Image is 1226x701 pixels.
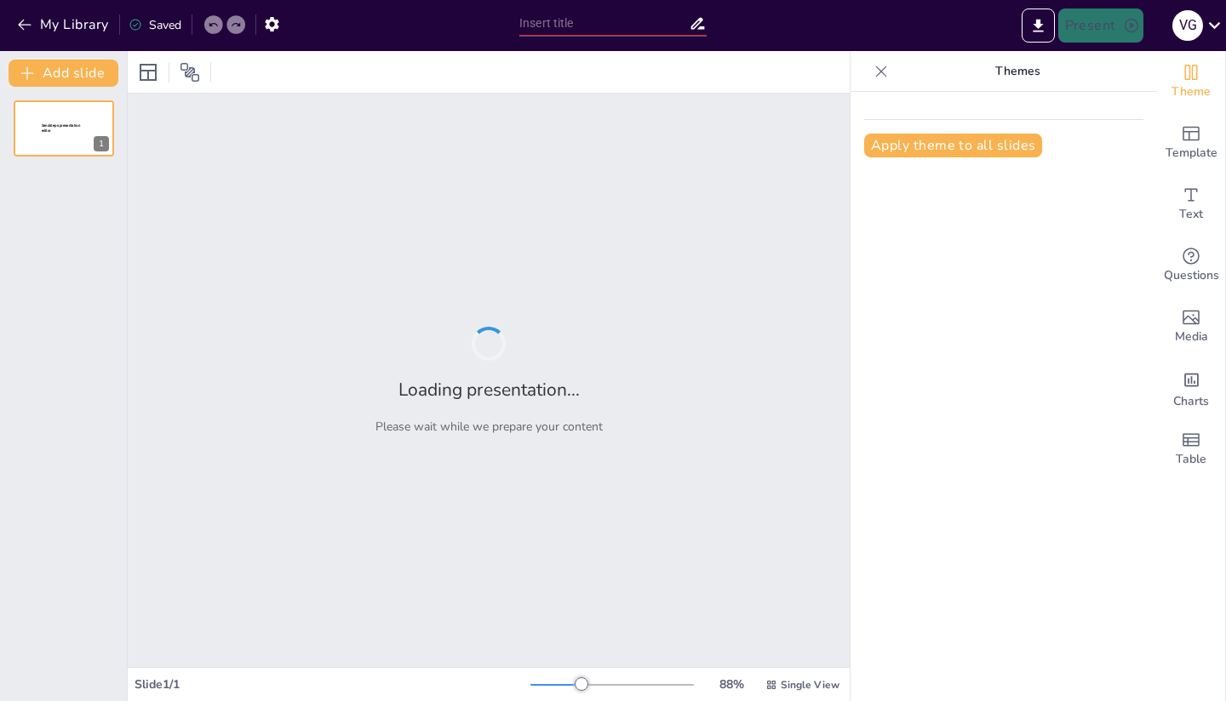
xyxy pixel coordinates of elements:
[1166,144,1217,162] span: Template
[14,100,114,157] div: 1
[1157,419,1225,480] div: Add a table
[1164,266,1219,285] span: Questions
[1157,174,1225,235] div: Add text boxes
[135,676,530,692] div: Slide 1 / 1
[1173,392,1209,411] span: Charts
[1058,9,1143,43] button: Present
[1172,83,1211,101] span: Theme
[519,11,689,36] input: Insert title
[42,123,80,133] span: Sendsteps presentation editor
[1022,9,1055,43] button: Export to PowerPoint
[1172,9,1203,43] button: v g
[94,136,109,151] div: 1
[1157,235,1225,296] div: Get real-time input from your audience
[1157,51,1225,112] div: Change the overall theme
[1175,328,1208,346] span: Media
[1157,357,1225,419] div: Add charts and graphs
[895,51,1140,92] p: Themes
[781,678,839,692] span: Single View
[711,676,752,692] div: 88 %
[1176,450,1206,469] span: Table
[135,59,162,86] div: Layout
[1157,112,1225,174] div: Add ready made slides
[1179,205,1203,224] span: Text
[864,134,1042,157] button: Apply theme to all slides
[1172,10,1203,41] div: v g
[180,62,200,83] span: Position
[129,17,181,33] div: Saved
[398,378,580,402] h2: Loading presentation...
[375,419,603,435] p: Please wait while we prepare your content
[9,60,118,87] button: Add slide
[1157,296,1225,357] div: Add images, graphics, shapes or video
[13,11,116,38] button: My Library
